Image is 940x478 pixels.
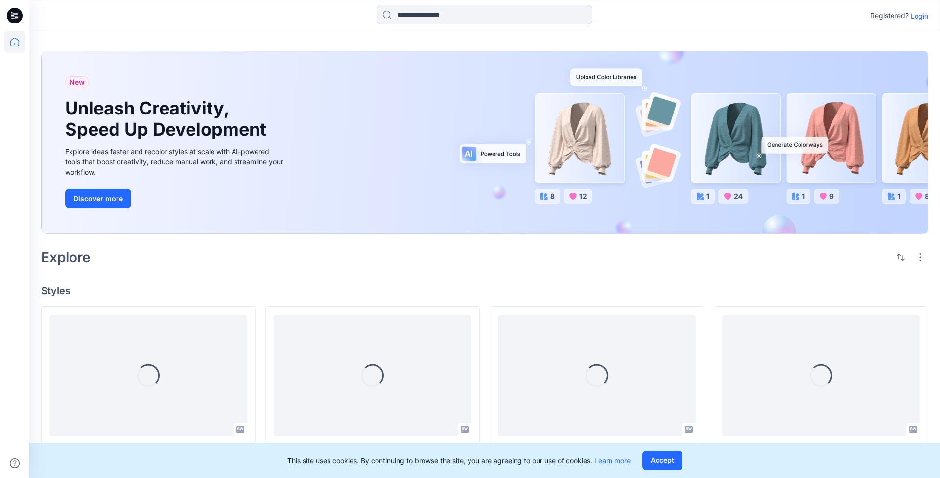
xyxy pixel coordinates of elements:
p: Muestras de tela [49,442,247,456]
p: This site uses cookies. By continuing to browse the site, you are agreeing to our use of cookies. [287,455,631,466]
span: New [70,76,85,88]
p: vqs 2024.1 [498,442,696,456]
div: Explore ideas faster and recolor styles at scale with AI-powered tools that boost creativity, red... [65,146,285,177]
button: Discover more [65,189,131,208]
h2: Explore [41,250,91,265]
button: Accept [642,451,682,470]
h4: Styles [41,285,928,296]
h1: Unleash Creativity, Speed Up Development [65,98,271,140]
p: Bra 001 legcacy image 2024.1 [274,442,471,456]
a: Discover more [65,189,285,208]
p: Registered? [870,10,909,22]
p: vqs blnder 2024.2 [722,442,920,456]
p: Login [911,11,928,21]
a: Learn more [594,456,631,465]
